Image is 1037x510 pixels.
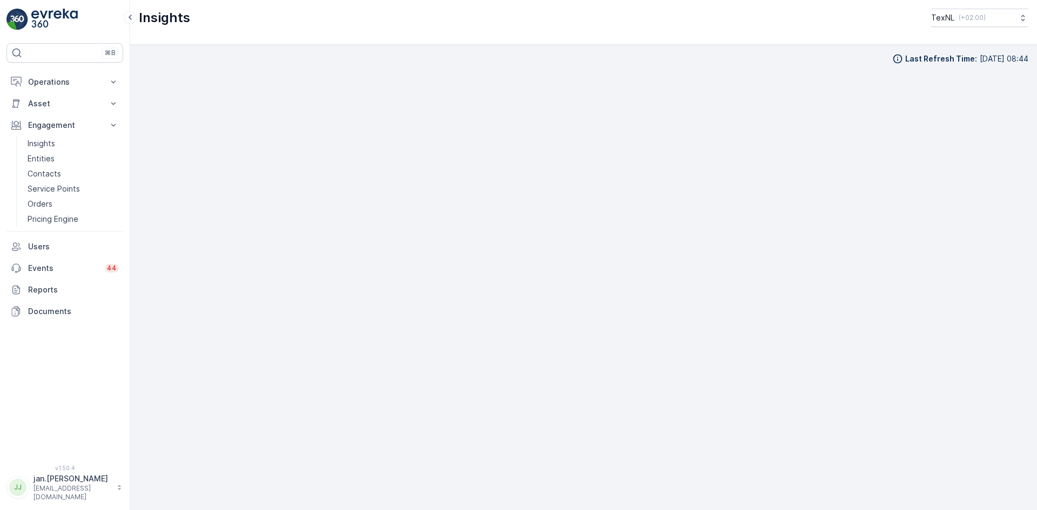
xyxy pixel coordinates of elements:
p: TexNL [931,12,954,23]
p: jan.[PERSON_NAME] [33,473,111,484]
p: Pricing Engine [28,214,78,225]
a: Events44 [6,257,123,279]
a: Users [6,236,123,257]
a: Reports [6,279,123,301]
p: ( +02:00 ) [959,13,986,22]
a: Documents [6,301,123,322]
a: Entities [23,151,123,166]
p: Last Refresh Time : [905,53,977,64]
a: Insights [23,136,123,151]
img: logo [6,9,28,30]
p: Orders [28,199,52,209]
button: Operations [6,71,123,93]
a: Orders [23,196,123,212]
p: Operations [28,77,102,87]
button: TexNL(+02:00) [931,9,1028,27]
div: JJ [9,479,26,496]
p: Entities [28,153,55,164]
p: Asset [28,98,102,109]
p: ⌘B [105,49,116,57]
p: [DATE] 08:44 [980,53,1028,64]
img: logo_light-DOdMpM7g.png [31,9,78,30]
p: Insights [28,138,55,149]
p: Engagement [28,120,102,131]
p: Contacts [28,168,61,179]
p: Insights [139,9,190,26]
p: Documents [28,306,119,317]
button: Engagement [6,114,123,136]
a: Pricing Engine [23,212,123,227]
span: v 1.50.4 [6,465,123,471]
p: [EMAIL_ADDRESS][DOMAIN_NAME] [33,484,111,501]
a: Contacts [23,166,123,181]
button: JJjan.[PERSON_NAME][EMAIL_ADDRESS][DOMAIN_NAME] [6,473,123,501]
p: Service Points [28,183,80,194]
a: Service Points [23,181,123,196]
p: Reports [28,284,119,295]
p: Users [28,241,119,252]
p: Events [28,263,98,274]
p: 44 [107,264,117,273]
button: Asset [6,93,123,114]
